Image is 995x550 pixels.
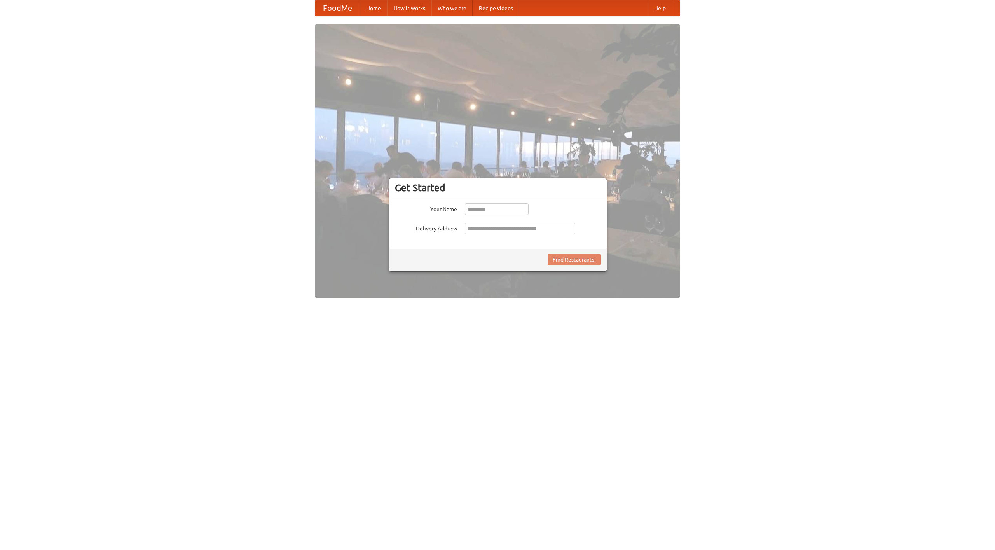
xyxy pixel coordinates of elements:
a: Home [360,0,387,16]
a: Who we are [431,0,473,16]
label: Delivery Address [395,223,457,232]
a: How it works [387,0,431,16]
a: Help [648,0,672,16]
button: Find Restaurants! [548,254,601,265]
a: FoodMe [315,0,360,16]
h3: Get Started [395,182,601,194]
label: Your Name [395,203,457,213]
a: Recipe videos [473,0,519,16]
